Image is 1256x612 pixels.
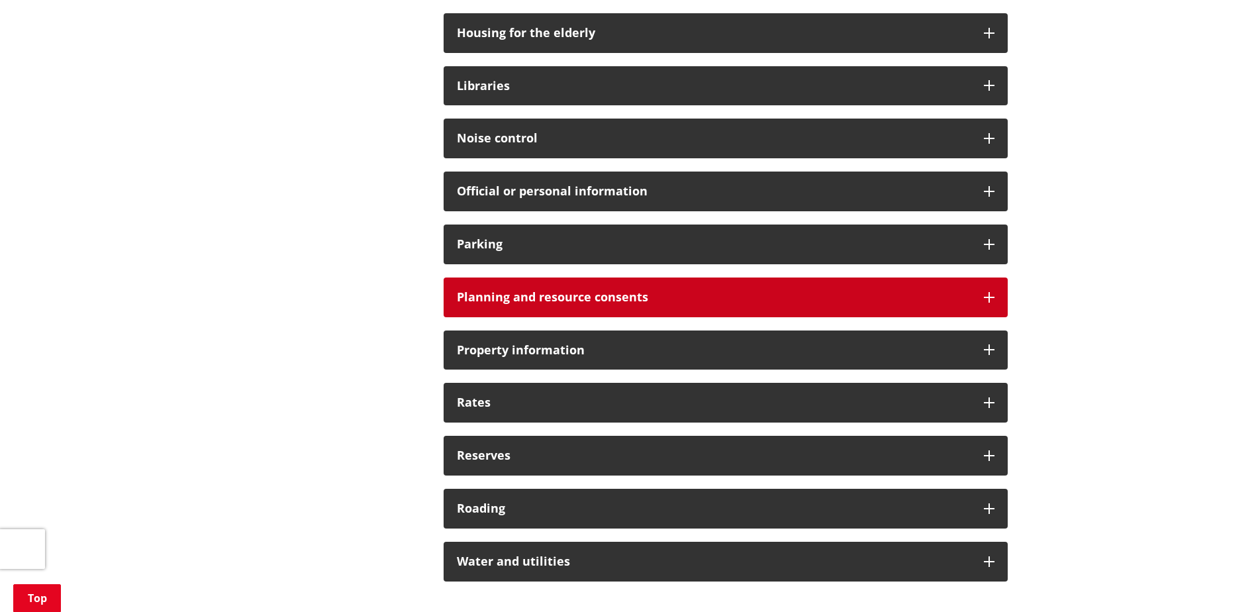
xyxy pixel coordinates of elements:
iframe: Messenger Launcher [1195,556,1243,604]
a: Top [13,584,61,612]
h3: Planning and resource consents [457,291,971,304]
h3: Official or personal information [457,185,971,198]
h3: Reserves [457,449,971,462]
h3: Property information [457,344,971,357]
h3: Parking [457,238,971,251]
h3: Libraries [457,79,971,93]
h3: Roading [457,502,971,515]
h3: Housing for the elderly [457,26,971,40]
h3: Rates [457,396,971,409]
h3: Water and utilities [457,555,971,568]
h3: Noise control [457,132,971,145]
